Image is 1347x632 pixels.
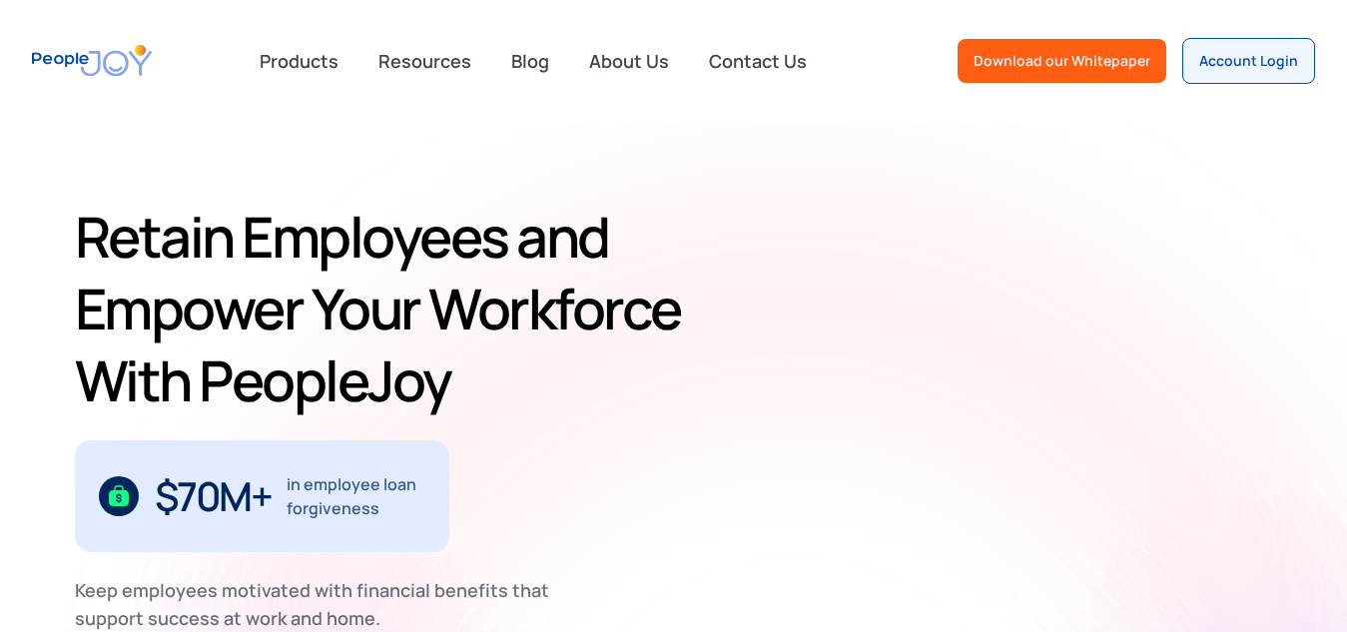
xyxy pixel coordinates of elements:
div: Products [248,41,350,81]
a: About Us [577,39,681,83]
div: 1 / 3 [75,440,449,552]
a: Blog [499,39,561,83]
a: Account Login [1182,38,1315,84]
a: home [32,32,152,89]
div: Download our Whitepaper [974,51,1150,71]
div: in employee loan forgiveness [287,472,425,520]
div: $70M+ [155,480,272,512]
div: Keep employees motivated with financial benefits that support success at work and home. [75,576,566,632]
div: Account Login [1199,51,1298,71]
a: Resources [366,39,483,83]
a: Download our Whitepaper [958,39,1166,83]
h1: Retain Employees and Empower Your Workforce With PeopleJoy [75,201,698,416]
a: Contact Us [697,39,819,83]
